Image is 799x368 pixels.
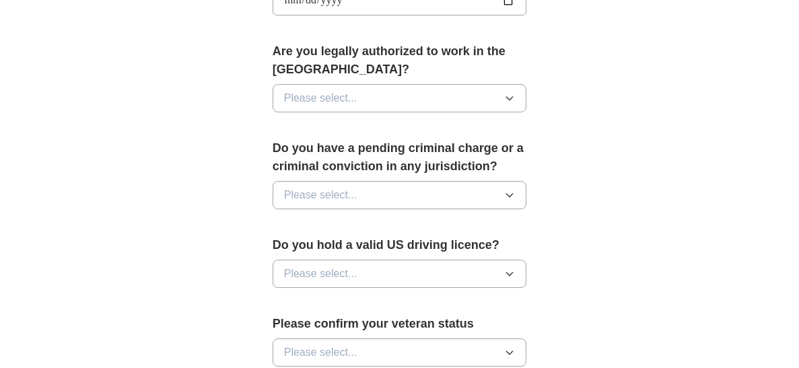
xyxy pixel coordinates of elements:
button: Please select... [273,338,527,367]
label: Are you legally authorized to work in the [GEOGRAPHIC_DATA]? [273,42,527,79]
label: Do you have a pending criminal charge or a criminal conviction in any jurisdiction? [273,139,527,176]
span: Please select... [284,187,357,203]
button: Please select... [273,260,527,288]
label: Please confirm your veteran status [273,315,527,333]
span: Please select... [284,344,357,361]
span: Please select... [284,90,357,106]
button: Please select... [273,181,527,209]
button: Please select... [273,84,527,112]
label: Do you hold a valid US driving licence? [273,236,527,254]
span: Please select... [284,266,357,282]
